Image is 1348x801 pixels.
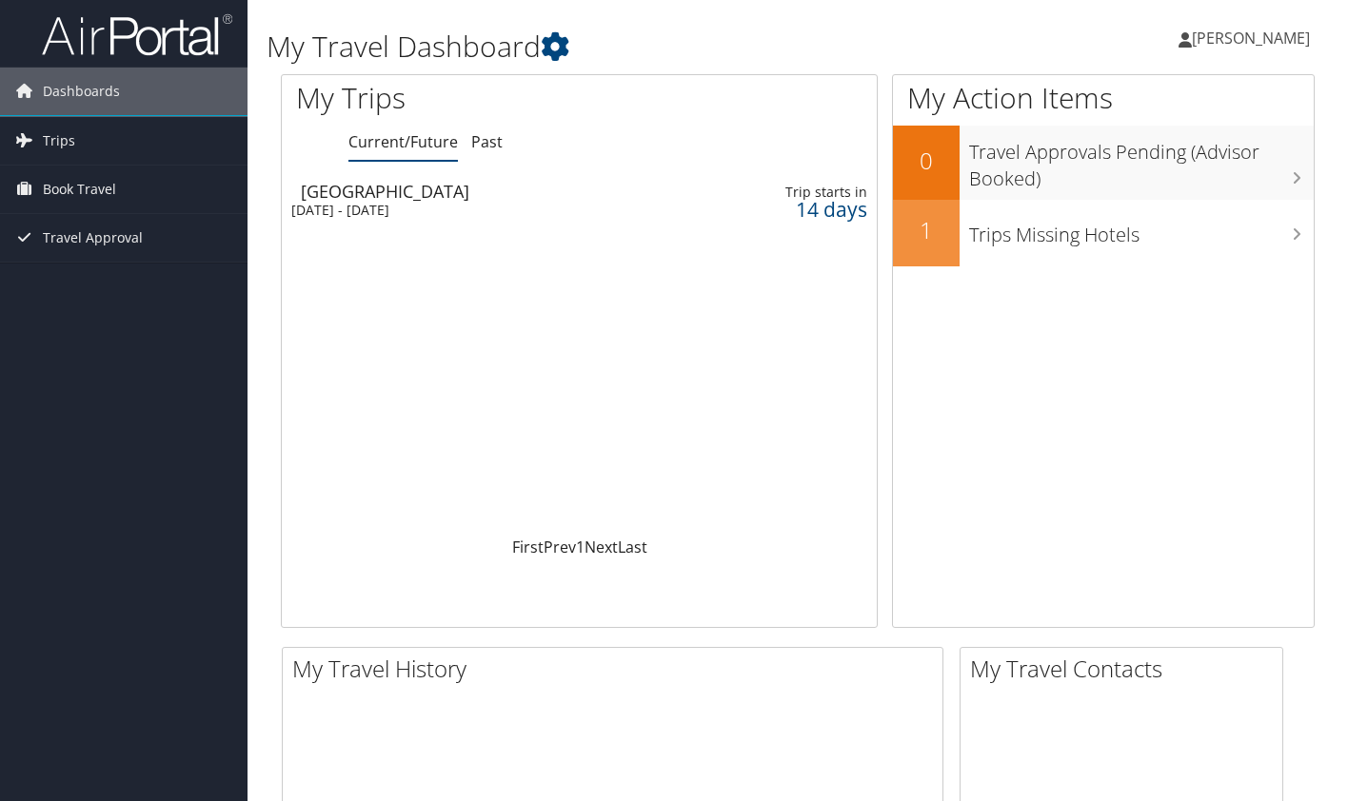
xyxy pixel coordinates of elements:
[740,184,868,201] div: Trip starts in
[576,537,585,557] a: 1
[291,202,671,219] div: [DATE] - [DATE]
[43,117,75,165] span: Trips
[43,166,116,213] span: Book Travel
[969,212,1314,248] h3: Trips Missing Hotels
[893,200,1314,266] a: 1Trips Missing Hotels
[893,78,1314,118] h1: My Action Items
[348,131,458,152] a: Current/Future
[544,537,576,557] a: Prev
[969,129,1314,192] h3: Travel Approvals Pending (Advisor Booked)
[42,12,232,57] img: airportal-logo.png
[618,537,647,557] a: Last
[43,68,120,115] span: Dashboards
[585,537,618,557] a: Next
[296,78,615,118] h1: My Trips
[893,145,960,177] h2: 0
[740,201,868,218] div: 14 days
[43,214,143,262] span: Travel Approval
[893,214,960,246] h2: 1
[267,27,975,67] h1: My Travel Dashboard
[471,131,503,152] a: Past
[292,653,942,685] h2: My Travel History
[512,537,544,557] a: First
[970,653,1282,685] h2: My Travel Contacts
[1179,10,1329,67] a: [PERSON_NAME]
[1192,28,1310,49] span: [PERSON_NAME]
[301,183,681,200] div: [GEOGRAPHIC_DATA]
[893,126,1314,199] a: 0Travel Approvals Pending (Advisor Booked)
